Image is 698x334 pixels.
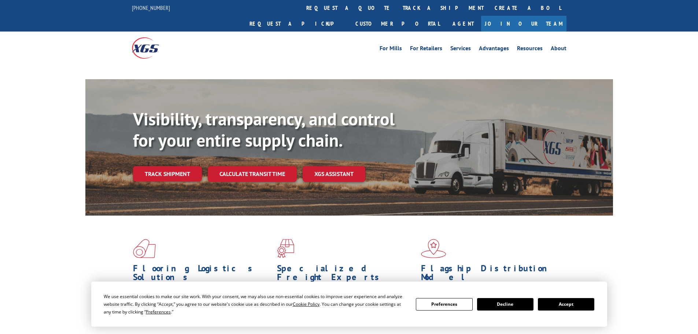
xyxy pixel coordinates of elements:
[91,282,607,327] div: Cookie Consent Prompt
[450,45,471,54] a: Services
[477,298,533,311] button: Decline
[293,301,320,307] span: Cookie Policy
[410,45,442,54] a: For Retailers
[133,239,156,258] img: xgs-icon-total-supply-chain-intelligence-red
[303,166,365,182] a: XGS ASSISTANT
[479,45,509,54] a: Advantages
[421,239,446,258] img: xgs-icon-flagship-distribution-model-red
[277,239,294,258] img: xgs-icon-focused-on-flooring-red
[208,166,297,182] a: Calculate transit time
[445,16,481,32] a: Agent
[146,309,171,315] span: Preferences
[277,264,416,285] h1: Specialized Freight Experts
[481,16,566,32] a: Join Our Team
[421,264,559,285] h1: Flagship Distribution Model
[133,166,202,181] a: Track shipment
[416,298,472,311] button: Preferences
[517,45,543,54] a: Resources
[350,16,445,32] a: Customer Portal
[244,16,350,32] a: Request a pickup
[551,45,566,54] a: About
[380,45,402,54] a: For Mills
[132,4,170,11] a: [PHONE_NUMBER]
[538,298,594,311] button: Accept
[133,264,272,285] h1: Flooring Logistics Solutions
[104,293,407,316] div: We use essential cookies to make our site work. With your consent, we may also use non-essential ...
[133,107,395,151] b: Visibility, transparency, and control for your entire supply chain.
